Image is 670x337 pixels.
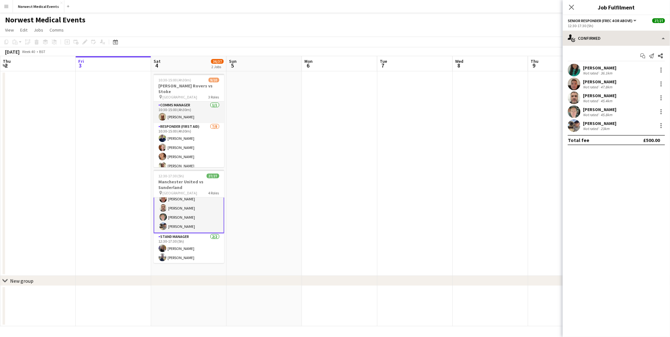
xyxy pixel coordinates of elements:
[153,62,161,69] span: 4
[229,58,237,64] span: Sun
[652,18,665,23] span: 27/27
[209,191,219,195] span: 4 Roles
[599,98,614,103] div: 45.4km
[599,112,614,117] div: 45.8km
[583,107,616,112] div: [PERSON_NAME]
[583,93,616,98] div: [PERSON_NAME]
[154,83,224,94] h3: [PERSON_NAME] Rovers vs Stoke
[163,95,197,99] span: [GEOGRAPHIC_DATA]
[3,58,11,64] span: Thu
[583,79,616,85] div: [PERSON_NAME]
[583,121,616,126] div: [PERSON_NAME]
[211,59,224,64] span: 36/37
[583,71,599,75] div: Not rated
[563,31,670,46] div: Confirmed
[568,23,665,28] div: 12:30-17:30 (5h)
[643,137,660,143] div: £500.00
[154,123,224,209] app-card-role: Responder (First Aid)7/810:30-15:00 (4h30m)[PERSON_NAME][PERSON_NAME][PERSON_NAME][PERSON_NAME]
[530,62,538,69] span: 9
[583,126,599,131] div: Not rated
[31,26,46,34] a: Jobs
[599,126,611,131] div: 23km
[5,49,20,55] div: [DATE]
[583,98,599,103] div: Not rated
[47,26,66,34] a: Comms
[599,85,614,89] div: 47.8km
[568,18,638,23] button: Senior Responder (FREC 4 or Above)
[159,78,191,82] span: 10:30-15:00 (4h30m)
[209,78,219,82] span: 9/10
[303,62,313,69] span: 6
[228,62,237,69] span: 5
[154,233,224,264] app-card-role: Stand Manager2/212:30-17:30 (5h)[PERSON_NAME][PERSON_NAME]
[77,62,84,69] span: 3
[154,102,224,123] app-card-role: Comms Manager1/110:30-15:00 (4h30m)[PERSON_NAME]
[10,278,33,284] div: New group
[78,58,84,64] span: Fri
[34,27,43,33] span: Jobs
[531,58,538,64] span: Thu
[568,18,632,23] span: Senior Responder (FREC 4 or Above)
[39,49,45,54] div: BST
[304,58,313,64] span: Mon
[454,62,463,69] span: 8
[18,26,30,34] a: Edit
[583,85,599,89] div: Not rated
[583,65,616,71] div: [PERSON_NAME]
[563,3,670,11] h3: Job Fulfilment
[379,62,387,69] span: 7
[50,27,64,33] span: Comms
[159,174,184,178] span: 12:30-17:30 (5h)
[455,58,463,64] span: Wed
[2,62,11,69] span: 2
[380,58,387,64] span: Tue
[154,170,224,263] app-job-card: 12:30-17:30 (5h)27/27Manchester United vs Sunderland [GEOGRAPHIC_DATA]4 Roles[PERSON_NAME]Senior ...
[163,191,197,195] span: [GEOGRAPHIC_DATA]
[13,0,64,13] button: Norwest Medical Events
[209,95,219,99] span: 3 Roles
[21,49,37,54] span: Week 40
[207,174,219,178] span: 27/27
[3,26,16,34] a: View
[211,64,223,69] div: 2 Jobs
[154,174,224,233] app-card-role: Senior Responder (FREC 4 or Above)5/512:30-17:30 (5h)[PERSON_NAME][PERSON_NAME][PERSON_NAME][PERS...
[20,27,27,33] span: Edit
[5,27,14,33] span: View
[583,112,599,117] div: Not rated
[599,71,614,75] div: 36.1km
[568,137,589,143] div: Total fee
[154,58,161,64] span: Sat
[5,15,85,25] h1: Norwest Medical Events
[154,74,224,167] app-job-card: 10:30-15:00 (4h30m)9/10[PERSON_NAME] Rovers vs Stoke [GEOGRAPHIC_DATA]3 RolesComms Manager1/110:3...
[154,179,224,190] h3: Manchester United vs Sunderland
